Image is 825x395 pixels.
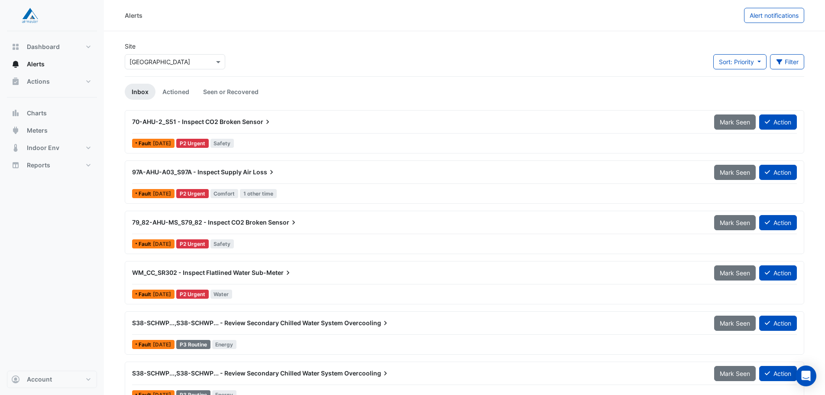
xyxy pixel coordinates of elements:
button: Action [759,215,797,230]
button: Action [759,366,797,381]
span: Safety [210,239,234,248]
span: Fri 06-Dec-2024 08:00 AEDT [153,291,171,297]
span: Alert notifications [750,12,799,19]
button: Account [7,371,97,388]
div: Alerts [125,11,142,20]
div: P3 Routine [176,340,210,349]
span: S38-SCHWP...,S38-SCHWP... - Review Secondary Chilled Water System [132,369,343,377]
span: Mark Seen [720,169,750,176]
span: Safety [210,139,234,148]
span: Overcooling [344,369,390,378]
button: Mark Seen [714,366,756,381]
button: Filter [770,54,805,69]
span: Energy [212,340,237,349]
span: Fault [139,242,153,247]
span: Thu 21-Aug-2025 11:13 AEST [153,190,171,197]
button: Mark Seen [714,265,756,281]
button: Indoor Env [7,139,97,157]
div: P2 Urgent [176,290,209,299]
button: Actions [7,73,97,90]
span: Water [210,290,233,299]
button: Action [759,114,797,130]
span: Mon 08-Sep-2025 12:56 AEST [153,341,171,348]
button: Mark Seen [714,114,756,130]
span: Alerts [27,60,45,69]
span: Dashboard [27,42,60,51]
span: S38-SCHWP...,S38-SCHWP... - Review Secondary Chilled Water System [132,319,343,326]
span: Thu 19-Jun-2025 11:31 AEST [153,241,171,247]
div: P2 Urgent [176,239,209,248]
button: Alerts [7,55,97,73]
span: Comfort [210,189,239,198]
span: 79_82-AHU-MS_S79_82 - Inspect CO2 Broken [132,219,267,226]
app-icon: Actions [11,77,20,86]
span: Overcooling [344,319,390,327]
span: WM_CC_SR302 - Inspect Flatlined Water [132,269,250,276]
button: Mark Seen [714,165,756,180]
span: Fault [139,191,153,196]
img: Company Logo [10,7,49,24]
span: Fault [139,292,153,297]
div: P2 Urgent [176,189,209,198]
app-icon: Reports [11,161,20,170]
button: Alert notifications [744,8,804,23]
app-icon: Meters [11,126,20,135]
span: Mark Seen [720,269,750,277]
div: P2 Urgent [176,139,209,148]
span: 97A-AHU-A03_S97A - Inspect Supply Air [132,168,252,176]
span: Mark Seen [720,219,750,226]
span: Reports [27,161,50,170]
span: Mark Seen [720,320,750,327]
span: Fault [139,342,153,347]
span: Wed 03-Sep-2025 11:20 AEST [153,140,171,147]
button: Meters [7,122,97,139]
button: Charts [7,104,97,122]
span: Loss [253,168,276,176]
span: Sub-Meter [252,268,292,277]
span: 1 other time [240,189,277,198]
button: Dashboard [7,38,97,55]
app-icon: Indoor Env [11,144,20,152]
span: Sensor [242,118,272,126]
button: Reports [7,157,97,174]
app-icon: Alerts [11,60,20,69]
span: Indoor Env [27,144,59,152]
span: Meters [27,126,48,135]
app-icon: Charts [11,109,20,118]
button: Action [759,165,797,180]
button: Sort: Priority [713,54,767,69]
span: Sort: Priority [719,58,754,65]
span: Account [27,375,52,384]
div: Open Intercom Messenger [796,366,816,386]
button: Mark Seen [714,215,756,230]
label: Site [125,42,136,51]
span: Actions [27,77,50,86]
a: Inbox [125,84,155,100]
span: Mark Seen [720,118,750,126]
button: Action [759,316,797,331]
a: Seen or Recovered [196,84,265,100]
span: Charts [27,109,47,118]
button: Action [759,265,797,281]
app-icon: Dashboard [11,42,20,51]
span: Fault [139,141,153,146]
span: Sensor [268,218,298,227]
a: Actioned [155,84,196,100]
span: Mark Seen [720,370,750,377]
button: Mark Seen [714,316,756,331]
span: 70-AHU-2_S51 - Inspect CO2 Broken [132,118,241,125]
